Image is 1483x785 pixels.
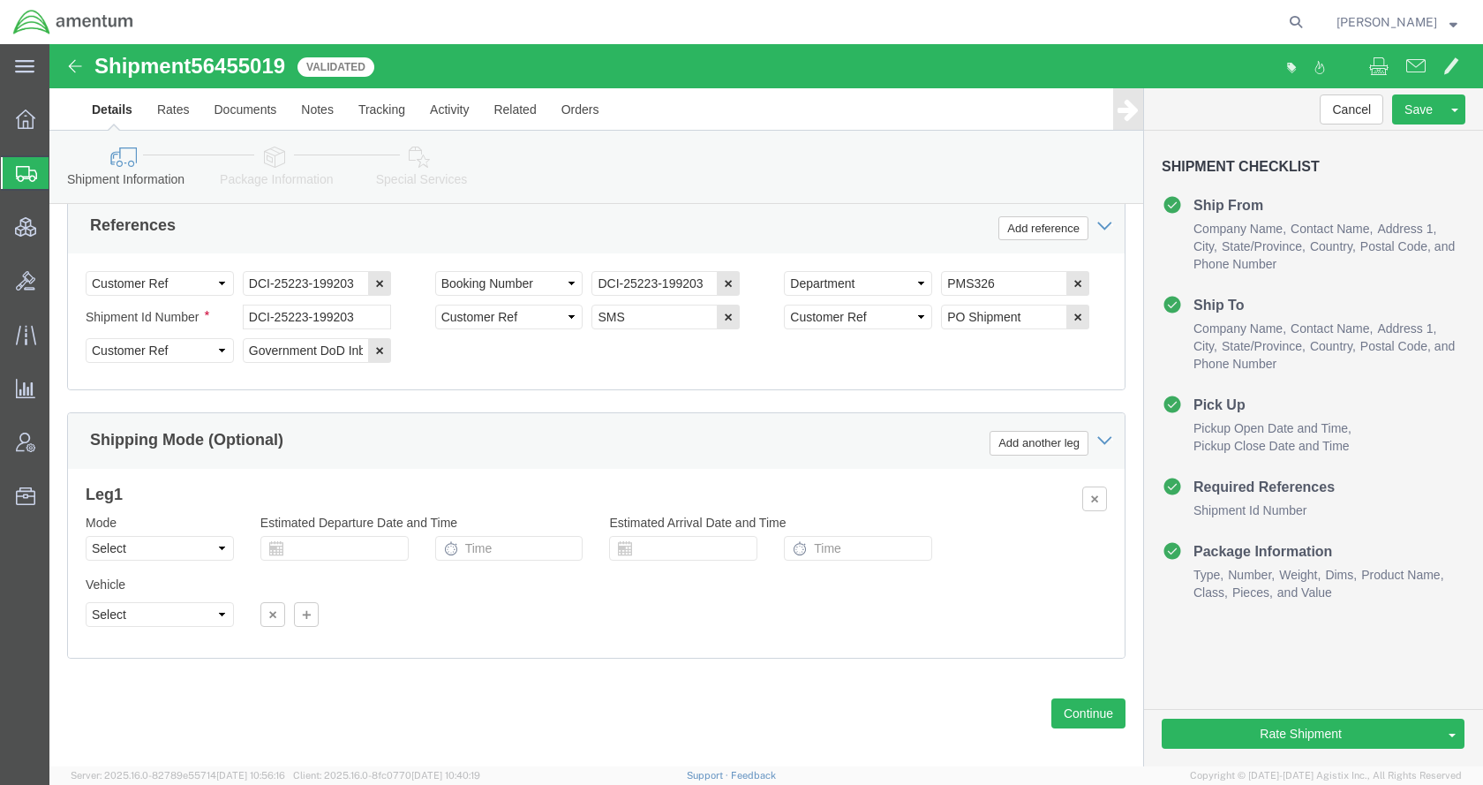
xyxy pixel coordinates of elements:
[1190,768,1462,783] span: Copyright © [DATE]-[DATE] Agistix Inc., All Rights Reserved
[71,770,285,781] span: Server: 2025.16.0-82789e55714
[12,9,134,35] img: logo
[293,770,480,781] span: Client: 2025.16.0-8fc0770
[1336,12,1437,32] span: Kent Gilman
[687,770,731,781] a: Support
[216,770,285,781] span: [DATE] 10:56:16
[411,770,480,781] span: [DATE] 10:40:19
[49,44,1483,766] iframe: FS Legacy Container
[731,770,776,781] a: Feedback
[1336,11,1458,33] button: [PERSON_NAME]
